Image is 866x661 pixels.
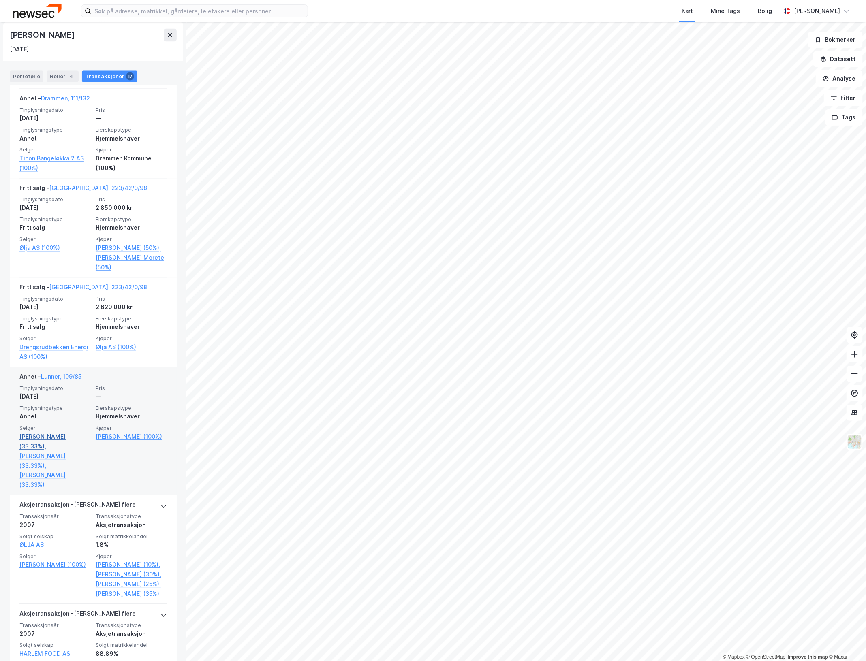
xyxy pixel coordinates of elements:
[96,236,167,243] span: Kjøper
[96,243,167,253] a: [PERSON_NAME] (50%),
[824,90,863,106] button: Filter
[13,4,62,18] img: newsec-logo.f6e21ccffca1b3a03d2d.png
[788,654,828,660] a: Improve this map
[19,107,91,113] span: Tinglysningsdato
[19,553,91,560] span: Selger
[19,385,91,392] span: Tinglysningsdato
[47,70,79,82] div: Roller
[96,216,167,223] span: Eierskapstype
[96,520,167,530] div: Aksjetransaksjon
[19,243,91,253] a: Ølja AS (100%)
[96,302,167,312] div: 2 620 000 kr
[682,6,693,16] div: Kart
[96,253,167,272] a: [PERSON_NAME] Merete (50%)
[126,72,134,80] div: 17
[10,28,76,41] div: [PERSON_NAME]
[19,629,91,639] div: 2007
[96,315,167,322] span: Eierskapstype
[816,70,863,87] button: Analyse
[19,432,91,451] a: [PERSON_NAME] (33.33%),
[96,107,167,113] span: Pris
[96,392,167,401] div: —
[19,372,81,385] div: Annet -
[19,154,91,173] a: Ticon Bangeløkka 2 AS (100%)
[96,196,167,203] span: Pris
[10,70,43,82] div: Portefølje
[96,295,167,302] span: Pris
[825,622,866,661] iframe: Chat Widget
[19,302,91,312] div: [DATE]
[19,335,91,342] span: Selger
[19,94,90,107] div: Annet -
[91,5,308,17] input: Søk på adresse, matrikkel, gårdeiere, leietakere eller personer
[19,513,91,520] span: Transaksjonsår
[49,284,147,290] a: [GEOGRAPHIC_DATA], 223/42/0/98
[19,134,91,143] div: Annet
[19,282,147,295] div: Fritt salg -
[19,541,44,548] a: ØLJA AS
[96,335,167,342] span: Kjøper
[19,113,91,123] div: [DATE]
[96,579,167,589] a: [PERSON_NAME] (25%),
[813,51,863,67] button: Datasett
[96,134,167,143] div: Hjemmelshaver
[746,654,786,660] a: OpenStreetMap
[19,216,91,223] span: Tinglysningstype
[96,154,167,173] div: Drammen Kommune (100%)
[19,146,91,153] span: Selger
[96,560,167,569] a: [PERSON_NAME] (10%),
[96,424,167,431] span: Kjøper
[67,72,75,80] div: 4
[96,113,167,123] div: —
[19,622,91,629] span: Transaksjonsår
[96,540,167,550] div: 1.8%
[19,203,91,213] div: [DATE]
[96,405,167,412] span: Eierskapstype
[96,649,167,659] div: 88.89%
[96,126,167,133] span: Eierskapstype
[96,342,167,352] a: Ølja AS (100%)
[96,146,167,153] span: Kjøper
[96,629,167,639] div: Aksjetransaksjon
[96,322,167,332] div: Hjemmelshaver
[96,642,167,648] span: Solgt matrikkelandel
[41,95,90,102] a: Drammen, 111/132
[19,322,91,332] div: Fritt salg
[723,654,745,660] a: Mapbox
[96,553,167,560] span: Kjøper
[794,6,840,16] div: [PERSON_NAME]
[49,184,147,191] a: [GEOGRAPHIC_DATA], 223/42/0/98
[19,392,91,401] div: [DATE]
[19,470,91,490] a: [PERSON_NAME] (33.33%)
[711,6,740,16] div: Mine Tags
[41,373,81,380] a: Lunner, 109/85
[96,432,167,441] a: [PERSON_NAME] (100%)
[19,609,136,622] div: Aksjetransaksjon - [PERSON_NAME] flere
[19,560,91,569] a: [PERSON_NAME] (100%)
[96,589,167,599] a: [PERSON_NAME] (35%)
[758,6,772,16] div: Bolig
[19,500,136,513] div: Aksjetransaksjon - [PERSON_NAME] flere
[82,70,137,82] div: Transaksjoner
[19,520,91,530] div: 2007
[19,236,91,243] span: Selger
[19,451,91,471] a: [PERSON_NAME] (33.33%),
[96,569,167,579] a: [PERSON_NAME] (30%),
[19,196,91,203] span: Tinglysningsdato
[847,434,862,450] img: Z
[96,412,167,421] div: Hjemmelshaver
[10,45,29,54] div: [DATE]
[19,183,147,196] div: Fritt salg -
[96,622,167,629] span: Transaksjonstype
[96,533,167,540] span: Solgt matrikkelandel
[19,405,91,412] span: Tinglysningstype
[808,32,863,48] button: Bokmerker
[19,295,91,302] span: Tinglysningsdato
[96,385,167,392] span: Pris
[19,342,91,362] a: Drengsrudbekken Energi AS (100%)
[96,203,167,213] div: 2 850 000 kr
[19,424,91,431] span: Selger
[19,315,91,322] span: Tinglysningstype
[19,126,91,133] span: Tinglysningstype
[825,109,863,126] button: Tags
